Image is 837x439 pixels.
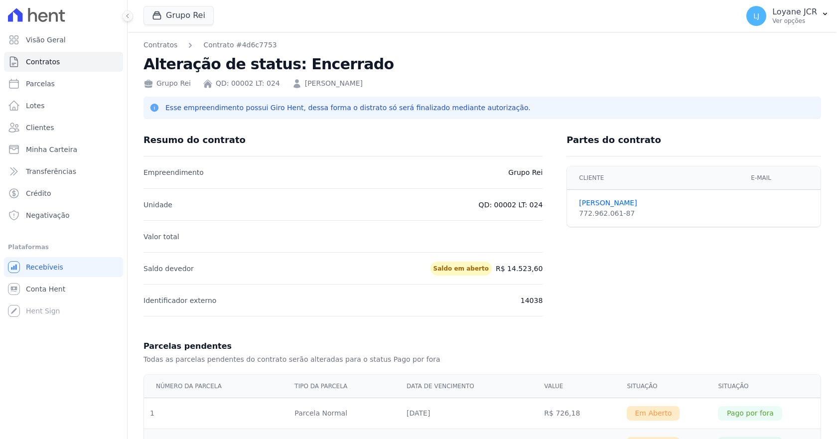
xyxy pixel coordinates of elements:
[305,78,363,89] a: [PERSON_NAME]
[8,241,119,253] div: Plataformas
[738,2,837,30] button: LJ Loyane JCR Ver opções
[4,96,123,116] a: Lotes
[4,74,123,94] a: Parcelas
[567,166,745,190] th: Cliente
[26,262,63,272] span: Recebíveis
[143,40,177,50] a: Contratos
[4,118,123,138] a: Clientes
[538,398,621,429] td: R$ 726,18
[26,79,55,89] span: Parcelas
[26,145,77,154] span: Minha Carteira
[143,354,440,365] div: Todas as parcelas pendentes do contrato serão alteradas para o status Pago por fora
[4,161,123,181] a: Transferências
[521,294,543,306] p: 14038
[4,140,123,159] a: Minha Carteira
[753,12,759,19] span: LJ
[143,40,277,50] nav: Breadcrumb
[4,52,123,72] a: Contratos
[203,40,277,50] a: Contrato #4d6c7753
[26,123,54,133] span: Clientes
[143,294,216,306] p: Identificador externo
[143,199,172,211] p: Unidade
[144,398,288,429] td: 1
[538,375,621,398] th: Value
[26,284,65,294] span: Conta Hent
[144,375,288,398] th: Número da Parcela
[26,210,70,220] span: Negativação
[143,231,179,243] p: Valor total
[143,54,821,74] h2: Alteração de status: Encerrado
[430,262,492,276] span: Saldo em aberto
[566,134,661,146] h3: Partes do contrato
[26,35,66,45] span: Visão Geral
[216,78,280,89] a: QD: 00002 LT: 024
[479,199,543,211] p: QD: 00002 LT: 024
[26,101,45,111] span: Lotes
[143,40,821,50] nav: Breadcrumb
[4,183,123,203] a: Crédito
[288,375,401,398] th: Tipo da parcela
[712,375,821,398] th: Situação
[579,198,739,208] a: [PERSON_NAME]
[26,166,76,176] span: Transferências
[4,30,123,50] a: Visão Geral
[26,57,60,67] span: Contratos
[143,166,204,178] p: Empreendimento
[621,375,712,398] th: Situação
[4,257,123,277] a: Recebíveis
[496,262,543,276] p: R$ 14.523,60
[143,78,191,89] div: Grupo Rei
[401,398,538,429] td: [DATE]
[4,279,123,299] a: Conta Hent
[288,398,401,429] td: Parcela Normal
[508,166,543,178] p: Grupo Rei
[401,375,538,398] th: Data de Vencimento
[772,17,817,25] p: Ver opções
[165,103,531,113] p: Esse empreendimento possui Giro Hent, dessa forma o distrato só será finalizado mediante autoriza...
[579,208,739,219] div: 772.962.061-87
[143,6,214,25] button: Grupo Rei
[745,166,821,190] th: E-mail
[4,205,123,225] a: Negativação
[143,340,821,352] h2: Parcelas pendentes
[143,263,194,275] p: Saldo devedor
[26,188,51,198] span: Crédito
[627,406,680,421] div: Em Aberto
[718,406,782,421] div: Pago por fora
[143,134,246,146] h3: Resumo do contrato
[772,7,817,17] p: Loyane JCR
